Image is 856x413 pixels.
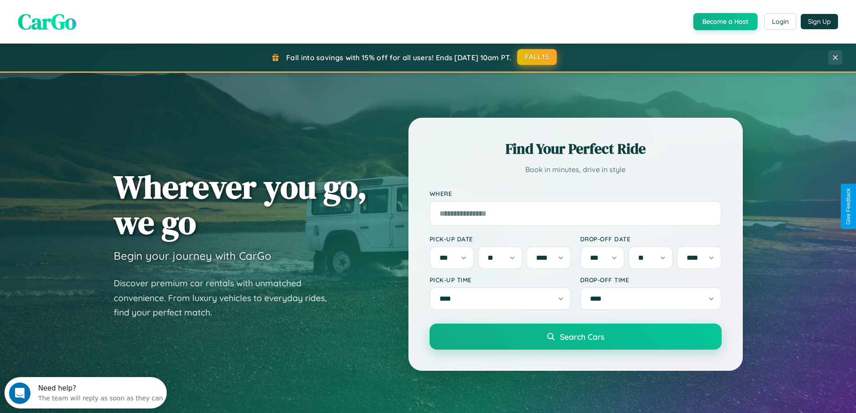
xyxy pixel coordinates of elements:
[430,139,722,159] h2: Find Your Perfect Ride
[34,8,159,15] div: Need help?
[4,377,167,409] iframe: Intercom live chat discovery launcher
[286,53,511,62] span: Fall into savings with 15% off for all users! Ends [DATE] 10am PT.
[764,13,796,30] button: Login
[114,249,271,262] h3: Begin your journey with CarGo
[693,13,758,30] button: Become a Host
[560,332,604,342] span: Search Cars
[114,169,367,240] h1: Wherever you go, we go
[580,235,722,243] label: Drop-off Date
[430,235,571,243] label: Pick-up Date
[34,15,159,24] div: The team will reply as soon as they can
[517,49,557,65] button: FALL15
[430,190,722,197] label: Where
[4,4,167,28] div: Open Intercom Messenger
[9,382,31,404] iframe: Intercom live chat
[430,163,722,176] p: Book in minutes, drive in style
[430,276,571,284] label: Pick-up Time
[114,276,338,320] p: Discover premium car rentals with unmatched convenience. From luxury vehicles to everyday rides, ...
[430,324,722,350] button: Search Cars
[580,276,722,284] label: Drop-off Time
[801,14,838,29] button: Sign Up
[845,188,852,225] div: Give Feedback
[18,7,76,36] span: CarGo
